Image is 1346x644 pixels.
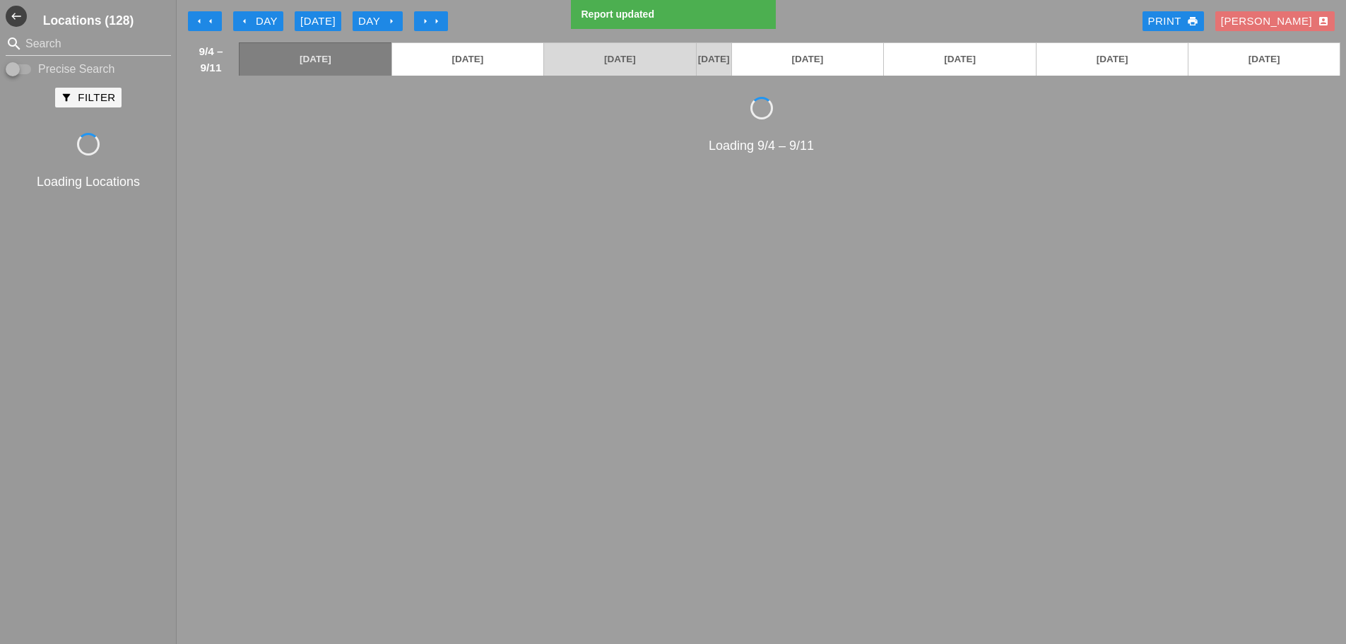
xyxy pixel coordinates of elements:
div: Day [358,13,397,30]
button: Shrink Sidebar [6,6,27,27]
a: [DATE] [732,43,884,76]
i: filter_alt [61,92,72,103]
div: Report updated [582,7,769,22]
div: Loading Locations [3,172,174,192]
i: print [1187,16,1198,27]
i: west [6,6,27,27]
button: Move Ahead 1 Week [414,11,448,31]
span: 9/4 – 9/11 [190,43,232,76]
button: [DATE] [295,11,341,31]
a: [DATE] [884,43,1036,76]
a: [DATE] [697,43,731,76]
a: [DATE] [1188,43,1340,76]
a: [DATE] [240,43,391,76]
div: Print [1148,13,1198,30]
div: [PERSON_NAME] [1221,13,1329,30]
button: Move Back 1 Week [188,11,222,31]
div: Loading 9/4 – 9/11 [182,136,1340,156]
input: Search [25,33,151,55]
i: arrow_left [205,16,216,27]
i: account_box [1318,16,1329,27]
div: Day [239,13,278,30]
div: [DATE] [300,13,336,30]
i: arrow_left [239,16,250,27]
i: arrow_right [420,16,431,27]
div: Enable Precise search to match search terms exactly. [6,61,171,78]
i: search [6,35,23,52]
a: [DATE] [392,43,544,76]
button: [PERSON_NAME] [1215,11,1335,31]
button: Filter [55,88,121,107]
div: Filter [61,90,115,106]
a: [DATE] [1037,43,1188,76]
i: arrow_right [431,16,442,27]
label: Precise Search [38,62,115,76]
button: Day [353,11,403,31]
i: arrow_left [194,16,205,27]
a: Print [1143,11,1204,31]
a: [DATE] [544,43,696,76]
i: arrow_right [386,16,397,27]
button: Day [233,11,283,31]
